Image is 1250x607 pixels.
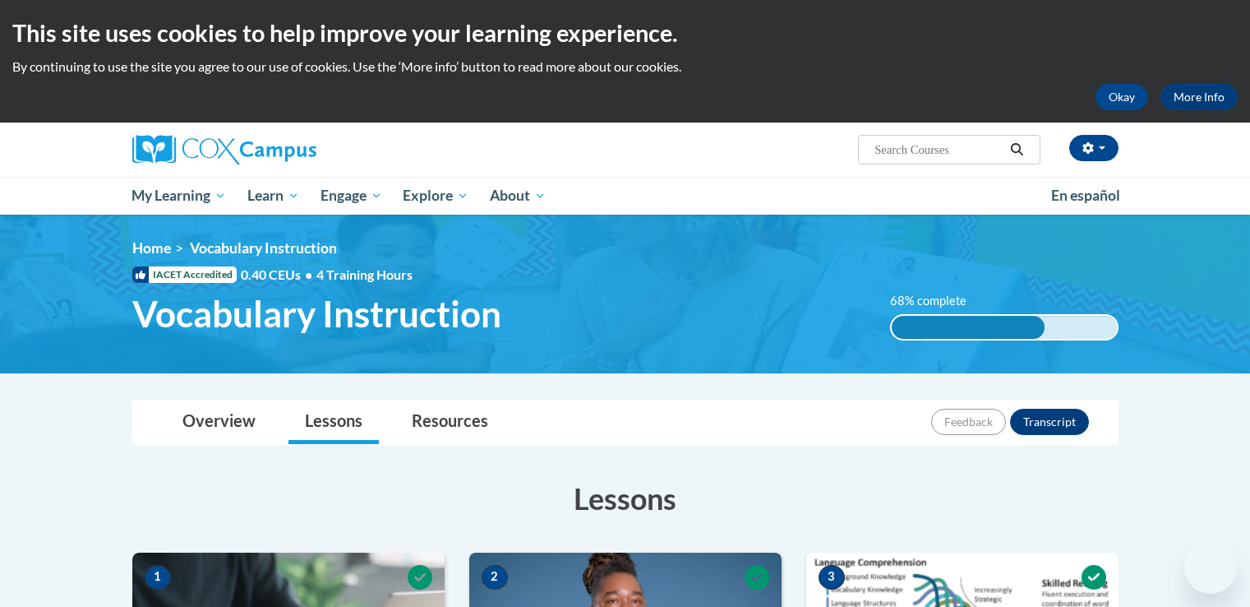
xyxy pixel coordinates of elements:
[237,177,310,215] a: Learn
[190,239,337,257] span: Vocabulary Instruction
[12,16,1238,49] h2: This site uses cookies to help improve your learning experience.
[12,58,1238,76] p: By continuing to use the site you agree to our use of cookies. Use the ‘More info’ button to read...
[819,565,845,590] span: 3
[482,565,508,590] span: 2
[321,186,382,206] span: Engage
[1004,140,1029,160] button: Search
[132,135,316,164] img: Cox Campus
[132,239,171,257] a: Home
[490,186,546,206] span: About
[1095,84,1148,110] button: Okay
[241,266,316,284] span: 0.40 CEUs
[310,177,393,215] a: Engage
[873,140,1004,160] input: Search Courses
[1040,178,1131,213] a: En español
[288,401,379,444] a: Lessons
[316,266,413,282] span: 4 Training Hours
[145,565,171,590] span: 1
[122,177,238,215] a: My Learning
[1184,541,1237,594] iframe: Button to launch messaging window
[1160,84,1238,110] a: More Info
[890,292,985,310] label: 68% complete
[403,186,468,206] span: Explore
[166,401,272,444] a: Overview
[395,401,505,444] a: Resources
[931,409,1006,435] button: Feedback
[132,292,501,336] span: Vocabulary Instruction
[1010,409,1089,435] button: Transcript
[1069,135,1119,161] button: Account Settings
[132,266,237,283] span: IACET Accredited
[247,186,299,206] span: Learn
[132,478,1119,519] h3: Lessons
[131,186,226,206] span: My Learning
[892,316,1045,339] div: 68% complete
[479,177,556,215] a: About
[1051,187,1120,204] span: En español
[108,177,1143,215] div: Main menu
[132,135,445,164] a: Cox Campus
[392,177,479,215] a: Explore
[305,266,312,282] span: •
